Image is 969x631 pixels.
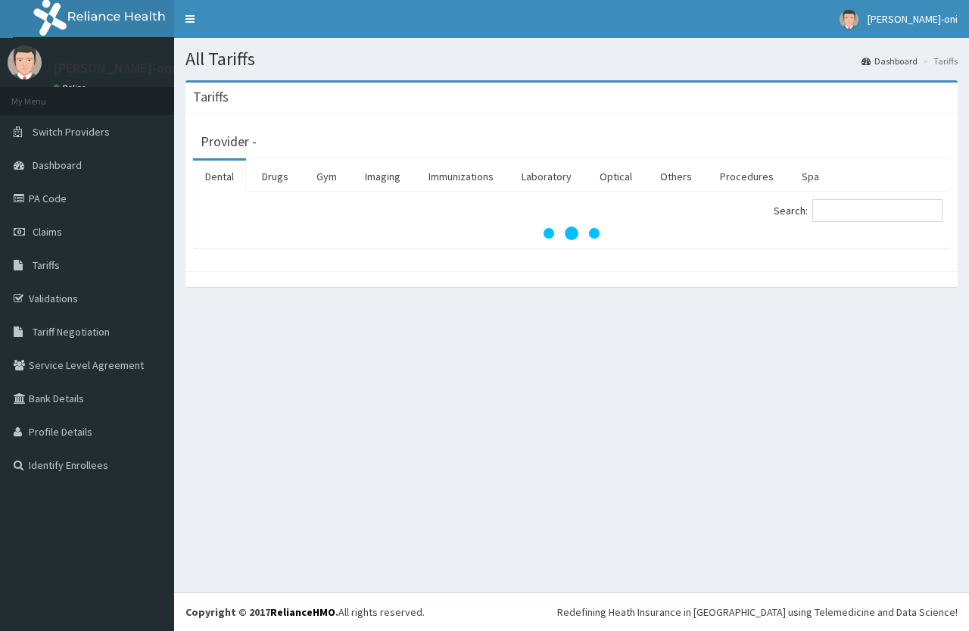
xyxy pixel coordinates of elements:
span: Tariff Negotiation [33,325,110,339]
footer: All rights reserved. [174,592,969,631]
li: Tariffs [919,55,958,67]
a: Imaging [353,161,413,192]
svg: audio-loading [541,203,602,264]
h3: Provider - [201,135,257,148]
a: Dental [193,161,246,192]
a: Spa [790,161,831,192]
a: Laboratory [509,161,584,192]
img: User Image [840,10,858,29]
input: Search: [812,199,943,222]
span: Tariffs [33,258,60,272]
a: Others [648,161,704,192]
span: Switch Providers [33,125,110,139]
a: RelianceHMO [270,605,335,619]
img: User Image [8,45,42,80]
label: Search: [774,199,943,222]
a: Immunizations [416,161,506,192]
a: Optical [587,161,644,192]
p: [PERSON_NAME]-oni [53,61,175,75]
span: Claims [33,225,62,239]
a: Drugs [250,161,301,192]
strong: Copyright © 2017 . [185,605,338,619]
h3: Tariffs [193,90,229,104]
a: Procedures [708,161,786,192]
span: [PERSON_NAME]-oni [868,12,958,26]
a: Online [53,83,89,93]
a: Dashboard [862,55,918,67]
h1: All Tariffs [185,49,958,69]
a: Gym [304,161,349,192]
span: Dashboard [33,158,82,172]
div: Redefining Heath Insurance in [GEOGRAPHIC_DATA] using Telemedicine and Data Science! [557,604,958,620]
